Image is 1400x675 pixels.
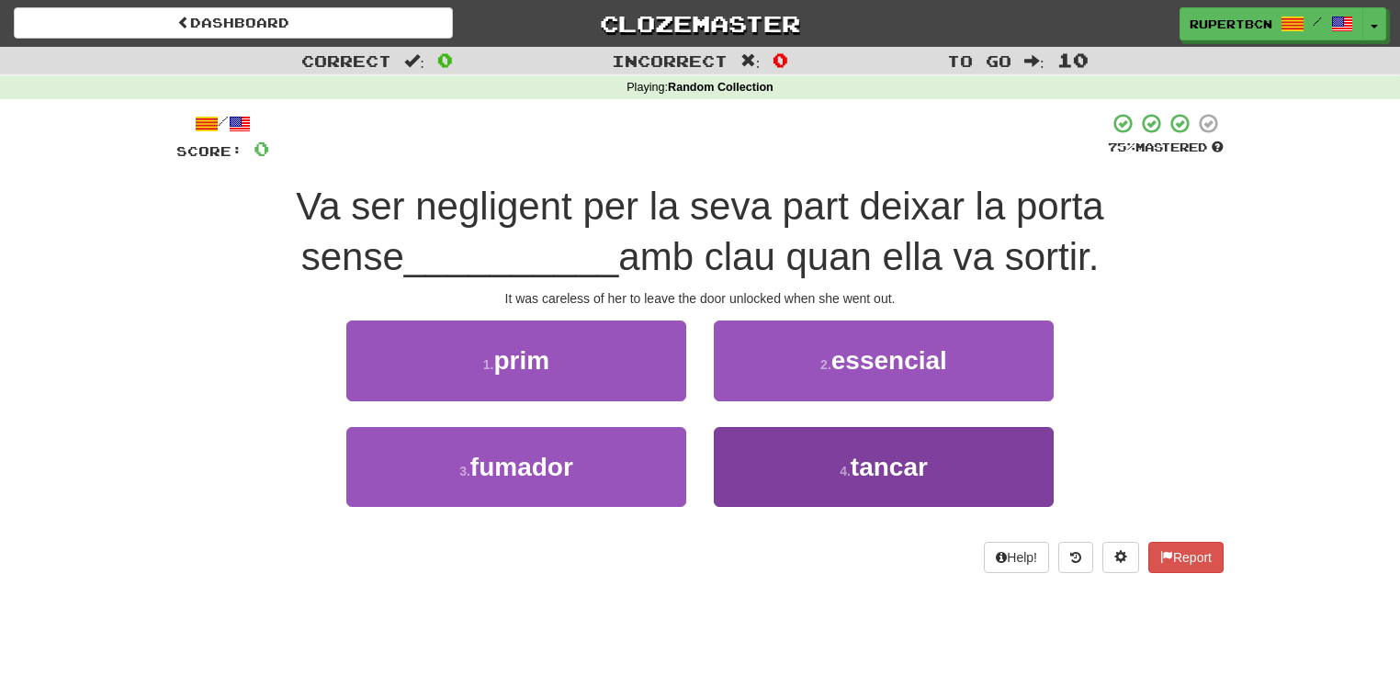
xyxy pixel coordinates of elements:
[346,321,686,400] button: 1.prim
[254,137,269,160] span: 0
[1190,16,1272,32] span: RupertBCN
[404,53,424,69] span: :
[612,51,728,70] span: Incorrect
[714,321,1054,400] button: 2.essencial
[618,235,1099,278] span: amb clau quan ella va sortir.
[301,51,391,70] span: Correct
[176,143,243,159] span: Score:
[404,235,619,278] span: __________
[1024,53,1044,69] span: :
[470,453,573,481] span: fumador
[1180,7,1363,40] a: RupertBCN /
[346,427,686,507] button: 3.fumador
[176,289,1224,308] div: It was careless of her to leave the door unlocked when she went out.
[840,464,851,478] small: 4 .
[714,427,1054,507] button: 4.tancar
[437,49,453,71] span: 0
[668,81,773,94] strong: Random Collection
[984,542,1049,573] button: Help!
[176,112,269,135] div: /
[851,453,928,481] span: tancar
[1058,542,1093,573] button: Round history (alt+y)
[483,357,494,372] small: 1 .
[820,357,831,372] small: 2 .
[831,346,947,375] span: essencial
[1108,140,1224,156] div: Mastered
[494,346,550,375] span: prim
[1108,140,1135,154] span: 75 %
[480,7,920,39] a: Clozemaster
[14,7,453,39] a: Dashboard
[947,51,1011,70] span: To go
[1313,15,1322,28] span: /
[740,53,761,69] span: :
[459,464,470,478] small: 3 .
[773,49,788,71] span: 0
[1057,49,1089,71] span: 10
[1148,542,1224,573] button: Report
[296,185,1103,278] span: Va ser negligent per la seva part deixar la porta sense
